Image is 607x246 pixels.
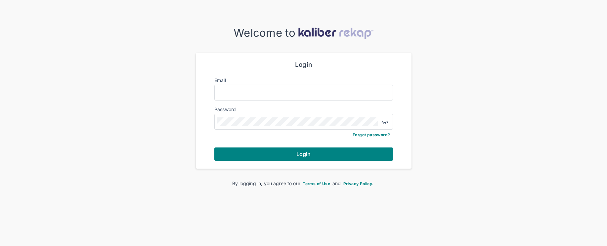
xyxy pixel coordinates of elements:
img: kaliber-logo [298,27,373,39]
a: Forgot password? [353,132,390,137]
a: Privacy Policy. [342,181,375,186]
label: Email [214,77,226,83]
div: By logging in, you agree to our and [206,180,401,187]
label: Password [214,106,236,112]
img: eye-closed.fa43b6e4.svg [381,118,389,126]
span: Privacy Policy. [343,181,374,186]
button: Login [214,147,393,161]
span: Terms of Use [303,181,330,186]
span: Login [296,151,311,157]
a: Terms of Use [302,181,331,186]
div: Login [214,61,393,69]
